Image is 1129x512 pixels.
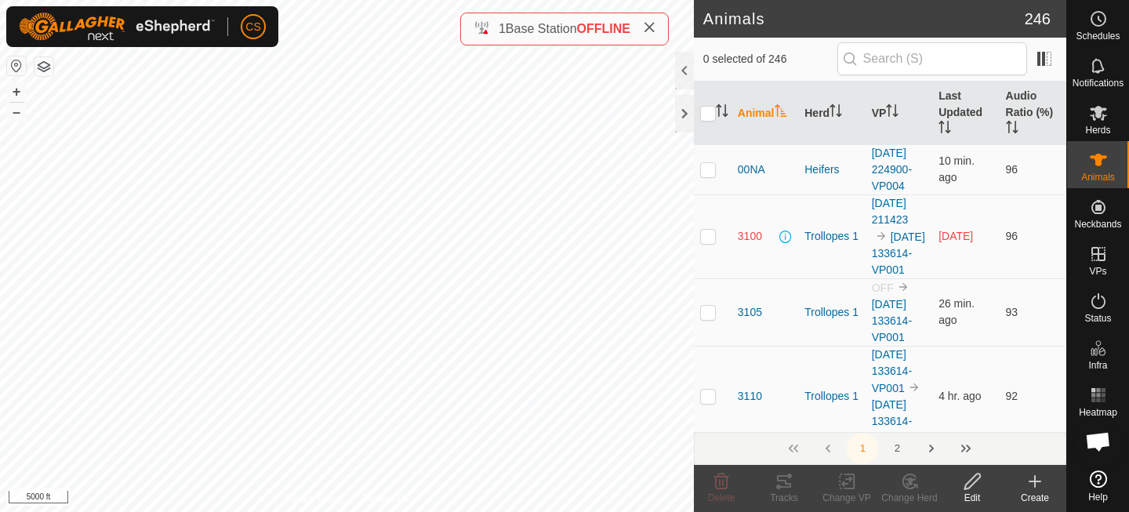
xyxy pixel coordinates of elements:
span: 93 [1006,306,1018,318]
span: 246 [1025,7,1051,31]
button: 2 [881,433,913,464]
span: 3100 [738,228,762,245]
span: Aug 8, 2025, 3:47 PM [938,230,973,242]
div: Change VP [815,491,878,505]
p-sorticon: Activate to sort [886,107,898,119]
span: Notifications [1073,78,1124,88]
span: 3105 [738,304,762,321]
th: VP [866,82,932,145]
a: [DATE] 133614-VP001 [872,231,925,276]
p-sorticon: Activate to sort [775,107,787,119]
span: Sep 1, 2025, 5:06 PM [938,154,975,183]
div: Edit [941,491,1004,505]
p-sorticon: Activate to sort [938,123,951,136]
div: Tracks [753,491,815,505]
span: Infra [1088,361,1107,370]
a: [DATE] 133614-VP001 [872,398,912,444]
input: Search (S) [837,42,1027,75]
th: Animal [731,82,798,145]
p-sorticon: Activate to sort [830,107,842,119]
span: Animals [1081,172,1115,182]
th: Herd [798,82,865,145]
span: Base Station [506,22,577,35]
h2: Animals [703,9,1025,28]
button: Reset Map [7,56,26,75]
span: 00NA [738,162,765,178]
a: [DATE] 211423 [872,197,909,226]
button: Next Page [916,433,947,464]
button: 1 [847,433,878,464]
div: Change Herd [878,491,941,505]
span: 1 [499,22,506,35]
button: + [7,82,26,101]
img: Gallagher Logo [19,13,215,41]
span: Delete [708,492,735,503]
span: Heatmap [1079,408,1117,417]
div: Trollopes 1 [804,304,859,321]
span: CS [245,19,260,35]
div: Heifers [804,162,859,178]
a: Help [1067,464,1129,508]
button: Last Page [950,433,982,464]
a: [DATE] 133614-VP001 [872,298,912,343]
div: Trollopes 1 [804,228,859,245]
div: Create [1004,491,1066,505]
a: Open chat [1075,418,1122,465]
a: [DATE] 224900-VP004 [872,147,912,192]
img: to [897,281,909,293]
button: Map Layers [34,57,53,76]
span: 3110 [738,388,762,405]
a: [DATE] 133614-VP001 [872,348,912,394]
th: Audio Ratio (%) [1000,82,1066,145]
span: Schedules [1076,31,1120,41]
th: Last Updated [932,82,999,145]
span: VPs [1089,267,1106,276]
span: OFF [872,281,894,294]
span: OFFLINE [577,22,630,35]
span: Neckbands [1074,220,1121,229]
div: Trollopes 1 [804,388,859,405]
span: Help [1088,492,1108,502]
span: 96 [1006,163,1018,176]
img: to [875,230,888,242]
span: Sep 1, 2025, 4:50 PM [938,297,975,326]
span: 92 [1006,390,1018,402]
img: to [908,381,920,394]
p-sorticon: Activate to sort [716,107,728,119]
span: Sep 1, 2025, 12:22 PM [938,390,982,402]
span: Herds [1085,125,1110,135]
a: Privacy Policy [285,492,343,506]
span: 0 selected of 246 [703,51,837,67]
a: Contact Us [362,492,408,506]
span: Status [1084,314,1111,323]
button: – [7,103,26,122]
p-sorticon: Activate to sort [1006,123,1018,136]
span: 96 [1006,230,1018,242]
